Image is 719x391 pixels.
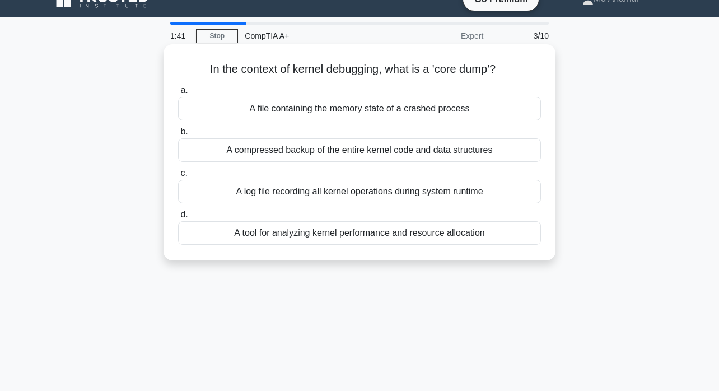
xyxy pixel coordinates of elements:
[180,85,188,95] span: a.
[392,25,490,47] div: Expert
[178,97,541,120] div: A file containing the memory state of a crashed process
[196,29,238,43] a: Stop
[164,25,196,47] div: 1:41
[178,138,541,162] div: A compressed backup of the entire kernel code and data structures
[238,25,392,47] div: CompTIA A+
[178,180,541,203] div: A log file recording all kernel operations during system runtime
[180,168,187,178] span: c.
[180,210,188,219] span: d.
[177,62,542,77] h5: In the context of kernel debugging, what is a 'core dump'?
[178,221,541,245] div: A tool for analyzing kernel performance and resource allocation
[490,25,555,47] div: 3/10
[180,127,188,136] span: b.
